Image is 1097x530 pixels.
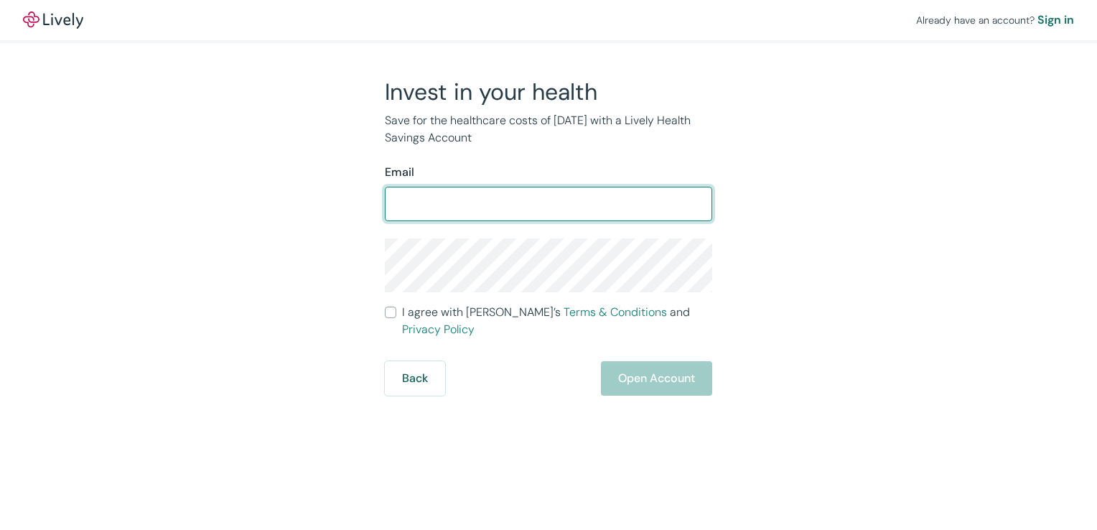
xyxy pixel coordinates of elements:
span: I agree with [PERSON_NAME]’s and [402,304,712,338]
label: Email [385,164,414,181]
a: Sign in [1037,11,1074,29]
button: Back [385,361,445,396]
a: Privacy Policy [402,322,475,337]
a: LivelyLively [23,11,83,29]
h2: Invest in your health [385,78,712,106]
a: Terms & Conditions [564,304,667,320]
img: Lively [23,11,83,29]
p: Save for the healthcare costs of [DATE] with a Lively Health Savings Account [385,112,712,147]
div: Already have an account? [916,11,1074,29]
